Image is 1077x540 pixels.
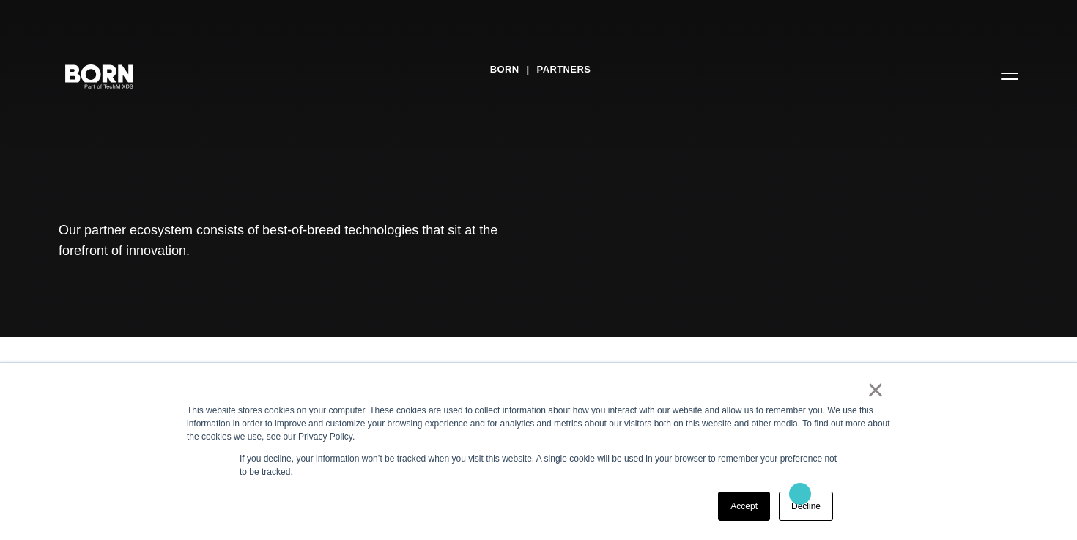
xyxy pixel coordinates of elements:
div: This website stores cookies on your computer. These cookies are used to collect information about... [187,404,890,443]
a: Accept [718,492,770,521]
h1: Our partner ecosystem consists of best-of-breed technologies that sit at the forefront of innovat... [59,220,498,261]
a: Decline [779,492,833,521]
a: Partners [537,59,591,81]
p: If you decline, your information won’t be tracked when you visit this website. A single cookie wi... [240,452,837,478]
button: Open [992,60,1027,91]
a: × [867,383,884,396]
a: BORN [490,59,519,81]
